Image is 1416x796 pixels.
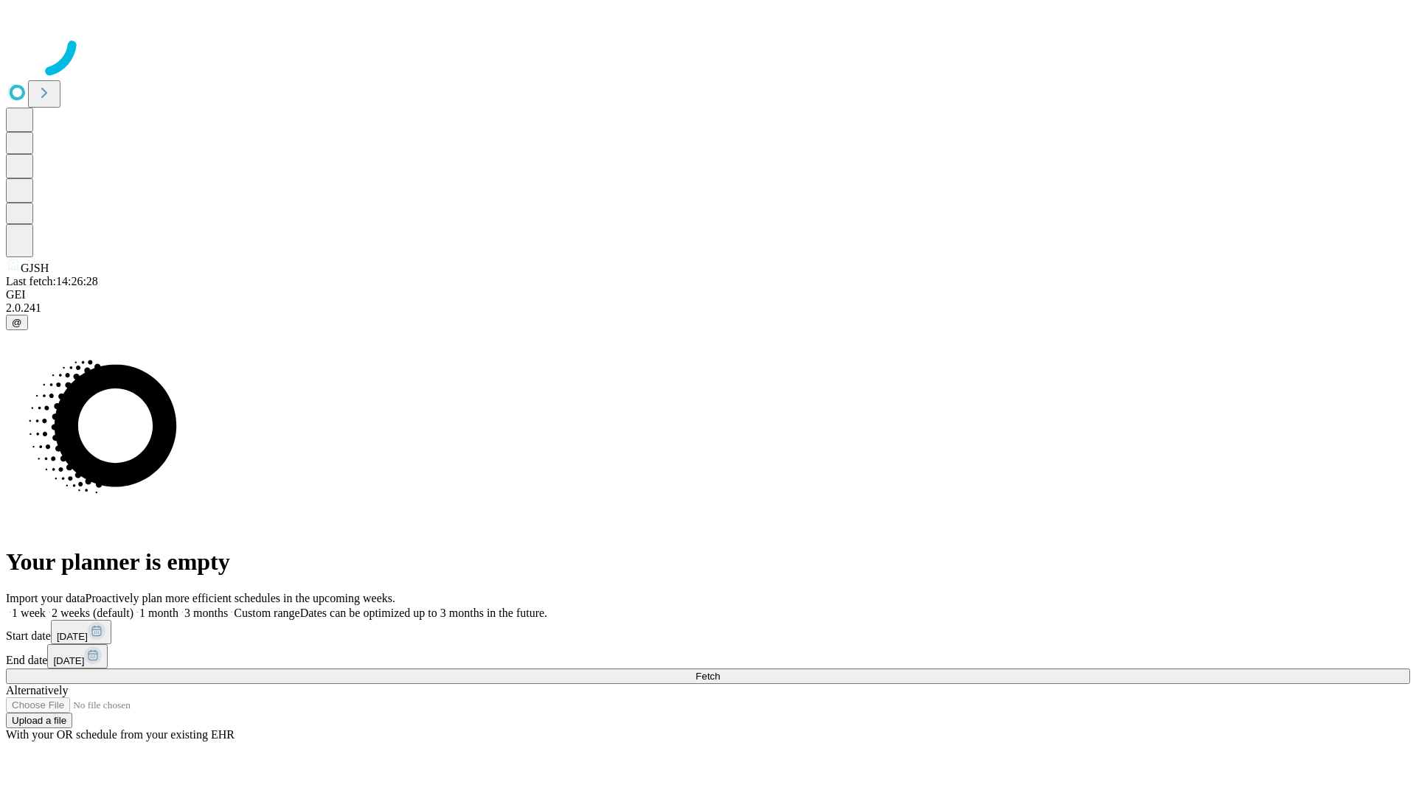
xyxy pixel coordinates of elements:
[184,607,228,619] span: 3 months
[6,644,1410,668] div: End date
[21,262,49,274] span: GJSH
[6,713,72,728] button: Upload a file
[6,275,98,287] span: Last fetch: 14:26:28
[695,671,720,682] span: Fetch
[86,592,395,604] span: Proactively plan more efficient schedules in the upcoming weeks.
[12,607,46,619] span: 1 week
[6,684,68,696] span: Alternatively
[52,607,133,619] span: 2 weeks (default)
[12,317,22,328] span: @
[300,607,547,619] span: Dates can be optimized up to 3 months in the future.
[47,644,108,668] button: [DATE]
[6,548,1410,576] h1: Your planner is empty
[6,301,1410,315] div: 2.0.241
[6,288,1410,301] div: GEI
[6,668,1410,684] button: Fetch
[234,607,299,619] span: Custom range
[6,315,28,330] button: @
[139,607,178,619] span: 1 month
[6,728,235,741] span: With your OR schedule from your existing EHR
[57,631,88,642] span: [DATE]
[6,620,1410,644] div: Start date
[51,620,111,644] button: [DATE]
[53,655,84,666] span: [DATE]
[6,592,86,604] span: Import your data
